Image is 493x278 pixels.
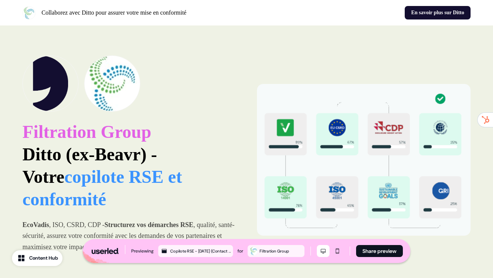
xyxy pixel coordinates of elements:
strong: Votre [22,167,182,209]
a: En savoir plus sur Ditto [405,6,471,19]
div: Content Hub [29,254,58,262]
button: Share preview [356,245,403,257]
button: Mobile mode [331,245,344,257]
span: copilote RSE et conformité [22,167,182,209]
div: for [238,247,243,255]
strong: Structurez vos démarches RSE [104,221,193,229]
strong: EcoVadis [22,221,49,229]
p: Collaborez avec Ditto pour assurer votre mise en conformité [42,8,186,17]
p: , ISO, CSRD, CDP - , qualité, santé-sécurité, assurez votre conformité avec les demandes de vos p... [22,220,236,253]
button: Desktop mode [317,245,330,257]
button: Content Hub [12,250,62,266]
span: Filtration Group [22,122,151,142]
div: Filtration Group [260,248,303,254]
div: Copilote RSE - [DATE] (Contact Level) Copy [170,248,232,254]
p: Ditto (ex-Beavr) - [22,121,236,211]
div: Previewing [131,247,154,255]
